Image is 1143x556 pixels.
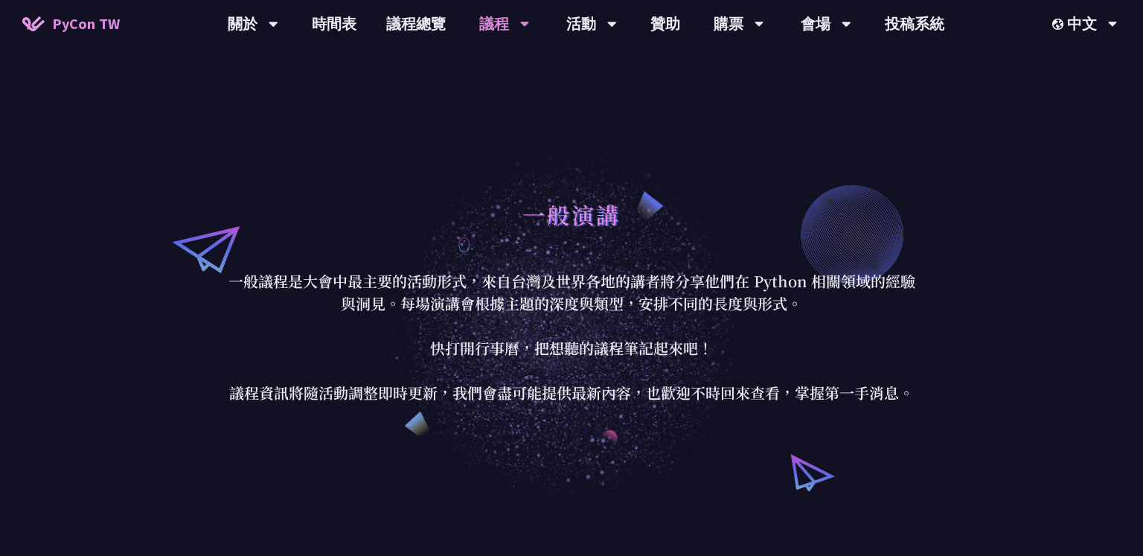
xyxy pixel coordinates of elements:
h1: 一般演講 [522,192,621,237]
span: PyCon TW [52,13,120,35]
a: PyCon TW [7,5,135,42]
p: 一般議程是大會中最主要的活動形式，來自台灣及世界各地的講者將分享他們在 Python 相關領域的經驗與洞見。每場演講會根據主題的深度與類型，安排不同的長度與形式。 快打開行事曆，把想聽的議程筆記... [225,270,918,404]
img: Locale Icon [1052,19,1067,30]
img: Home icon of PyCon TW 2025 [22,16,45,31]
